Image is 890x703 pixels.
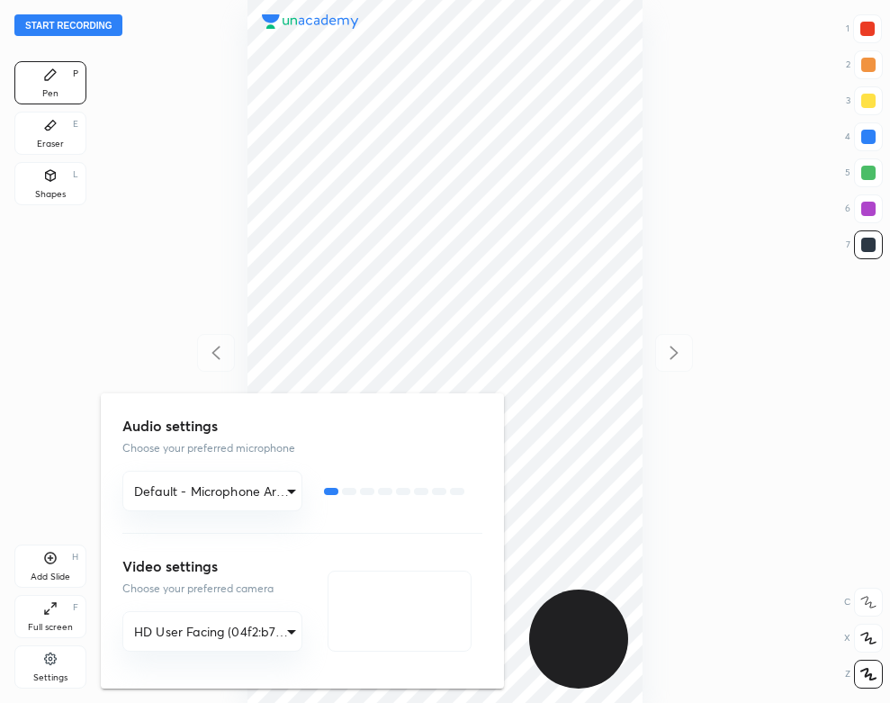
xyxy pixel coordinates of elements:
[122,415,482,437] h3: Audio settings
[122,471,302,511] div: Default - Microphone Array (Realtek(R) Audio)
[122,440,482,456] p: Choose your preferred microphone
[122,555,302,577] h3: Video settings
[122,611,302,652] div: Default - Microphone Array (Realtek(R) Audio)
[122,581,302,597] p: Choose your preferred camera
